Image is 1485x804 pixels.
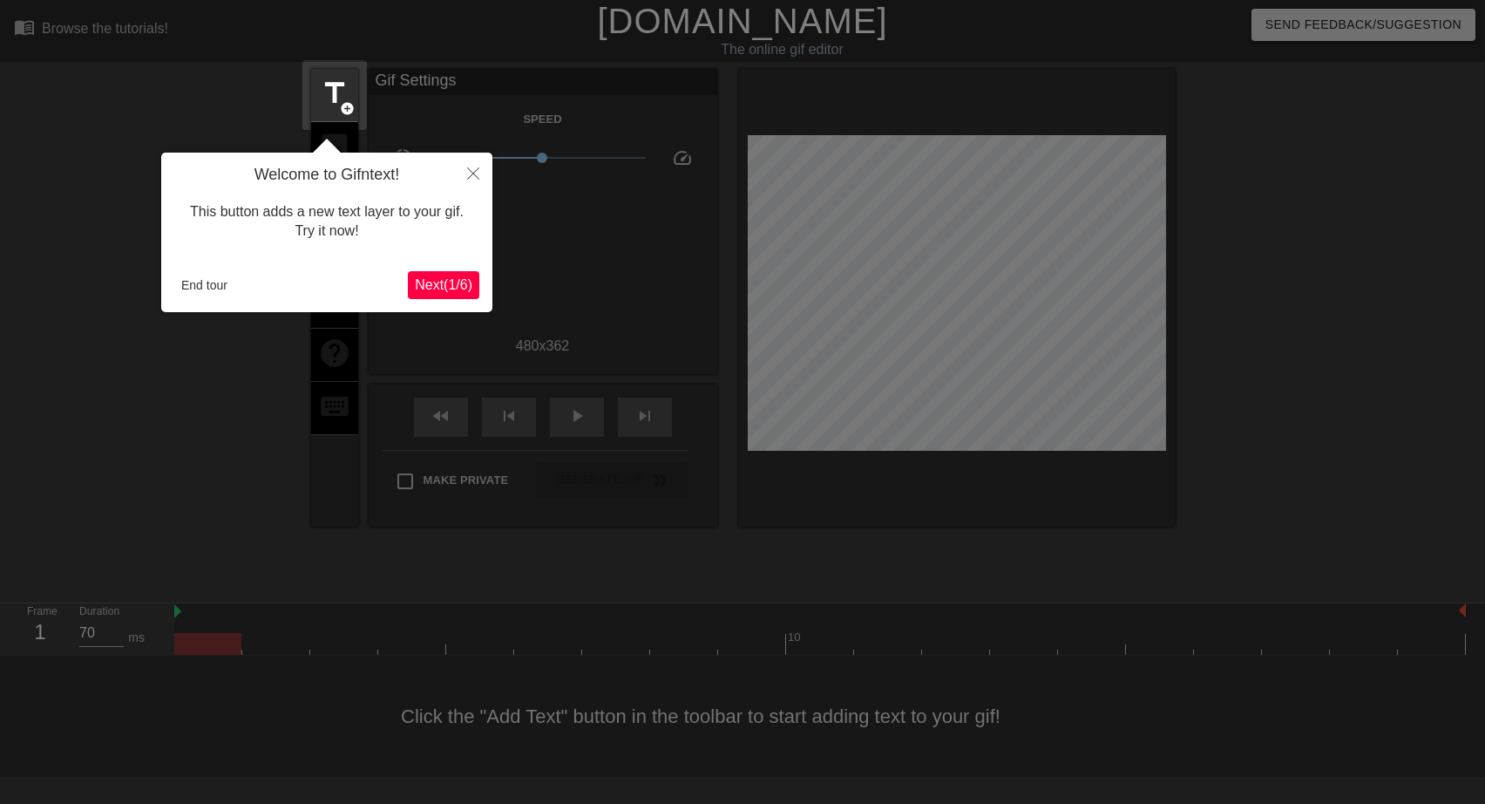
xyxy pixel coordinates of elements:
[174,166,479,185] h4: Welcome to Gifntext!
[415,277,472,292] span: Next ( 1 / 6 )
[408,271,479,299] button: Next
[174,185,479,259] div: This button adds a new text layer to your gif. Try it now!
[174,272,234,298] button: End tour
[454,153,492,193] button: Close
